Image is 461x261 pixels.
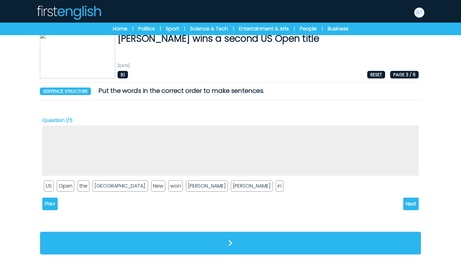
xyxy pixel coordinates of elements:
[414,8,424,18] img: Gream Test
[98,86,264,95] span: Put the words in the correct order to make sentences.
[118,71,128,78] span: B1
[328,25,348,33] a: Business
[367,71,385,78] a: RESET
[390,71,419,78] span: PAGE 3 / 6
[132,26,133,32] span: |
[151,180,165,192] li: New
[168,180,183,192] li: won
[118,33,419,44] h1: [PERSON_NAME] wins a second US Open title
[40,33,115,78] img: jQJNGWd39SCtzOabFOrkOEi3apW5xDjeX0lTPlpB.jpg
[57,180,74,192] li: Open
[184,26,185,32] span: |
[403,198,419,210] span: Next slide
[40,88,91,95] span: sentence structure
[42,117,72,124] span: Question 1/5
[36,5,101,20] img: Logo
[113,25,127,33] a: Home
[42,110,419,198] div: 1 / 5
[166,25,179,33] a: Sport
[239,25,289,33] a: Entertainment & Arts
[231,180,273,192] li: [PERSON_NAME]
[138,25,155,33] a: Politics
[118,63,419,68] p: [DATE]
[300,25,317,33] a: People
[40,232,421,255] button: >
[160,26,161,32] span: |
[44,180,54,192] li: US
[42,198,58,210] span: Previous slide
[276,180,283,192] li: in
[190,25,228,33] a: Science & Tech
[294,26,295,32] span: |
[186,180,228,192] li: [PERSON_NAME]
[322,26,323,32] span: |
[77,180,89,192] li: the
[93,180,148,192] li: [GEOGRAPHIC_DATA].
[233,26,234,32] span: |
